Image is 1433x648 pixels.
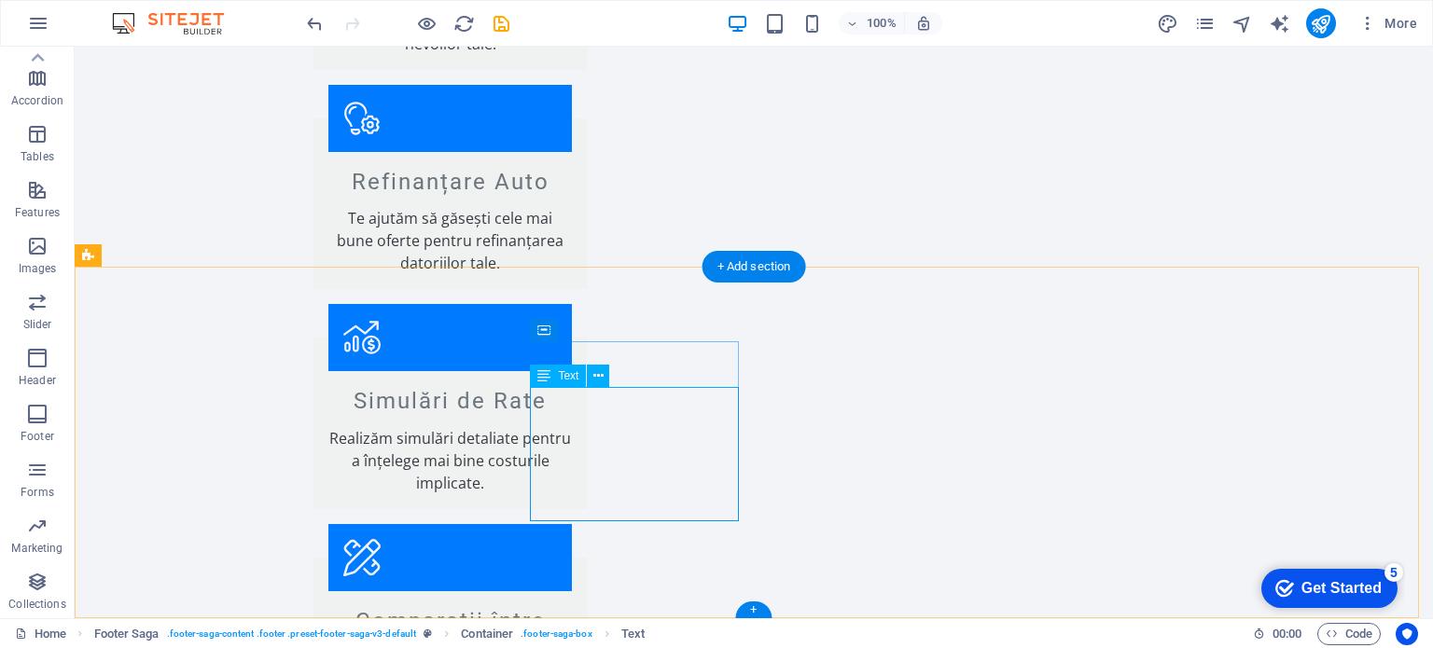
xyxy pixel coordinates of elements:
[15,9,151,48] div: Get Started 5 items remaining, 0% complete
[415,12,438,34] button: Click here to leave preview mode and continue editing
[490,12,512,34] button: save
[735,601,772,618] div: +
[558,370,578,381] span: Text
[55,21,135,37] div: Get Started
[21,429,54,444] p: Footer
[1310,13,1331,34] i: Publish
[15,623,66,645] a: Click to cancel selection. Double-click to open Pages
[703,251,806,283] div: + Add section
[11,93,63,108] p: Accordion
[303,12,326,34] button: undo
[491,13,512,34] i: Save (Ctrl+S)
[452,12,475,34] button: reload
[94,623,160,645] span: Click to select. Double-click to edit
[11,541,63,556] p: Marketing
[1194,12,1217,34] button: pages
[19,261,57,276] p: Images
[1326,623,1372,645] span: Code
[1157,12,1179,34] button: design
[1269,12,1291,34] button: text_generator
[1306,8,1336,38] button: publish
[15,205,60,220] p: Features
[167,623,416,645] span: . footer-saga-content .footer .preset-footer-saga-v3-default
[304,13,326,34] i: Undo: Delete elements (Ctrl+Z)
[19,373,56,388] p: Header
[1157,13,1178,34] i: Design (Ctrl+Alt+Y)
[521,623,592,645] span: . footer-saga-box
[1269,13,1290,34] i: AI Writer
[94,623,646,645] nav: breadcrumb
[21,149,54,164] p: Tables
[107,12,247,34] img: Editor Logo
[424,628,432,639] i: This element is a customizable preset
[8,597,65,612] p: Collections
[23,317,52,332] p: Slider
[461,623,513,645] span: Click to select. Double-click to edit
[1396,623,1418,645] button: Usercentrics
[21,485,54,500] p: Forms
[1351,8,1425,38] button: More
[1358,14,1417,33] span: More
[1317,623,1381,645] button: Code
[1273,623,1301,645] span: 00 00
[1286,627,1288,641] span: :
[138,4,157,22] div: 5
[1231,12,1254,34] button: navigator
[915,15,932,32] i: On resize automatically adjust zoom level to fit chosen device.
[1231,13,1253,34] i: Navigator
[621,623,645,645] span: Click to select. Double-click to edit
[1253,623,1302,645] h6: Session time
[839,12,905,34] button: 100%
[453,13,475,34] i: Reload page
[867,12,897,34] h6: 100%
